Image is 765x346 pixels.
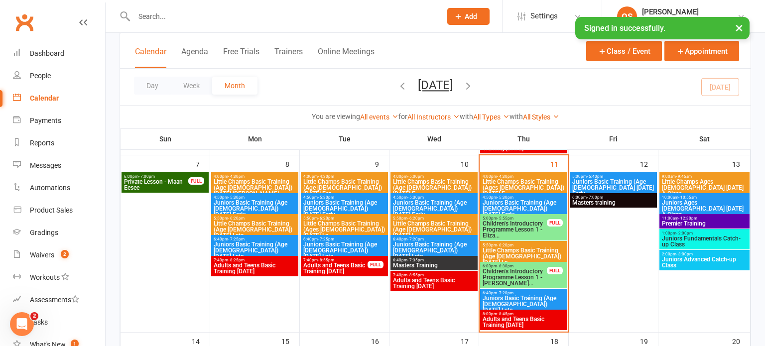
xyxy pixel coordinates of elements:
span: 4:50pm [303,195,386,200]
span: 7:40pm [392,273,476,277]
div: OS [617,6,637,26]
span: 2:00pm [661,252,748,256]
span: Masters Training [392,262,476,268]
div: Payments [30,116,61,124]
span: Add [465,12,477,20]
span: Juniors Basic Training (Age [DEMOGRAPHIC_DATA]) [DATE] Early [392,200,476,218]
span: - 4:30pm [318,174,334,179]
a: Dashboard [13,42,105,65]
button: × [730,17,748,38]
a: All Types [473,113,510,121]
div: Reports [30,139,54,147]
span: - 4:30pm [497,174,513,179]
th: Tue [300,128,389,149]
span: - 7:25pm [318,237,334,241]
span: 5:50pm [303,216,386,221]
span: - 12:30pm [678,216,697,221]
span: Little Champs Basic Training (Age [DEMOGRAPHIC_DATA]) [DATE] Late [213,221,296,238]
span: 6:40pm [392,237,476,241]
span: 6:00pm [572,195,655,200]
span: Little Champs Basic Training (Ages [DEMOGRAPHIC_DATA]) [DATE] E... [482,179,565,197]
span: - 8:25pm [228,258,245,262]
span: 4:50pm [392,195,476,200]
span: Juniors Basic Training (Age [DEMOGRAPHIC_DATA]) [DATE] Late [482,295,565,313]
div: FULL [547,219,563,227]
a: Reports [13,132,105,154]
span: - 7:25pm [228,237,245,241]
span: - 6:20pm [497,243,513,247]
span: 9:00am [661,174,748,179]
span: - 6:30pm [497,264,513,268]
div: Assessments [30,296,79,304]
a: Assessments [13,289,105,311]
a: All Instructors [407,113,460,121]
button: Calendar [135,47,166,68]
th: Sun [121,128,210,149]
a: Messages [13,154,105,177]
a: Gradings [13,222,105,244]
span: 6:00pm [482,264,547,268]
span: - 5:40pm [587,174,603,179]
button: Appointment [664,41,739,61]
span: 4:50pm [482,195,565,200]
span: 6:40pm [482,291,565,295]
span: Juniors Basic Training (Age [DEMOGRAPHIC_DATA]) [DATE] Early [213,200,296,218]
span: Children's Introductory Programme Lesson 1 - Eliza... [482,221,547,238]
div: Tasks [30,318,48,326]
strong: for [398,113,407,120]
div: 9 [375,155,389,172]
span: Little Champs Ages [DEMOGRAPHIC_DATA] [DATE] A Class [661,179,748,197]
a: Waivers 2 [13,244,105,266]
th: Sat [658,128,751,149]
span: Juniors Basic Training (Age [DEMOGRAPHIC_DATA]) [DATE] Early [303,200,386,218]
span: 5:50pm [213,216,296,221]
span: Settings [530,5,558,27]
span: 6:40pm [303,237,386,241]
a: All events [360,113,398,121]
span: - 2:00pm [676,231,693,235]
span: - 10:55am [678,195,697,200]
span: - 6:20pm [407,216,424,221]
div: 8 [285,155,299,172]
div: Waivers [30,251,54,259]
span: - 8:45pm [497,312,513,316]
a: Product Sales [13,199,105,222]
div: 13 [732,155,750,172]
strong: with [510,113,523,120]
button: [DATE] [418,78,453,92]
div: Premier Martial Arts Harrogate [642,16,737,25]
span: 11:00am [661,216,748,221]
span: - 5:30pm [407,195,424,200]
span: - 5:30pm [318,195,334,200]
span: - 7:20pm [497,291,513,295]
span: Little Champs Basic Training (Age [DEMOGRAPHIC_DATA]) [DATE] Ear... [303,179,386,197]
span: Juniors Basic Training (Age [DEMOGRAPHIC_DATA]) [DATE] Late [392,241,476,259]
span: - 7:20pm [407,237,424,241]
span: Little Champs Basic Training (Age [DEMOGRAPHIC_DATA]) [DATE] E... [392,179,476,197]
span: - 7:35pm [407,258,424,262]
span: - 9:45am [676,174,692,179]
span: 5:00pm [572,174,655,179]
div: 12 [640,155,658,172]
button: Month [212,77,257,95]
span: - 5:00pm [407,174,424,179]
div: [PERSON_NAME] [642,7,737,16]
span: Juniors Ages [DEMOGRAPHIC_DATA] [DATE] A Class [661,200,748,218]
span: 5:00pm [482,216,547,221]
iframe: Intercom live chat [10,312,34,336]
div: FULL [188,177,204,185]
span: 5:50pm [392,216,476,221]
a: Workouts [13,266,105,289]
span: - 5:55pm [497,216,513,221]
button: Add [447,8,490,25]
span: 8:00pm [482,312,565,316]
a: Tasks [13,311,105,334]
span: 10:00am [661,195,748,200]
div: Automations [30,184,70,192]
a: Calendar [13,87,105,110]
span: Children's Introductory Programme Lesson 1 - [PERSON_NAME]... [482,268,547,286]
button: Class / Event [586,41,662,61]
a: All Styles [523,113,559,121]
span: Juniors Basic Training (Age [DEMOGRAPHIC_DATA]) [DATE] Early [482,200,565,218]
div: Gradings [30,229,58,236]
